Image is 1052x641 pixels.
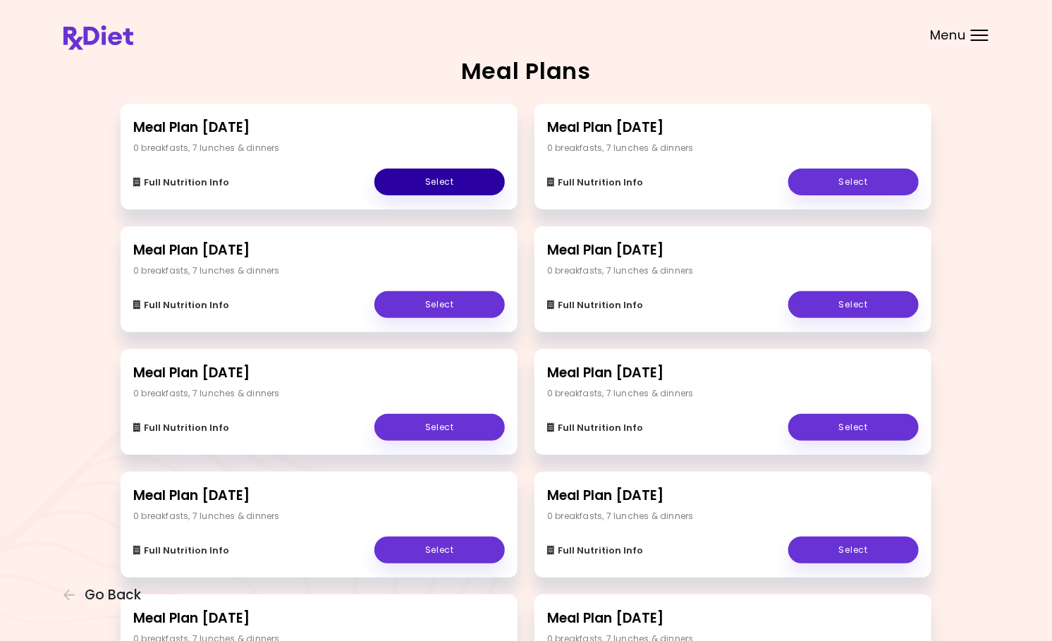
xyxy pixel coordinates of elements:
div: 0 breakfasts , 7 lunches & dinners [133,264,280,277]
div: 0 breakfasts , 7 lunches & dinners [133,387,280,400]
h2: Meal Plan [DATE] [547,609,919,629]
div: 0 breakfasts , 7 lunches & dinners [547,264,694,277]
h2: Meal Plan [DATE] [133,118,505,138]
div: 0 breakfasts , 7 lunches & dinners [133,510,280,523]
button: Full Nutrition Info - Meal Plan 7/28/2025 [133,297,229,314]
span: Go Back [85,587,141,603]
span: Full Nutrition Info [558,300,643,311]
h2: Meal Plan [DATE] [547,363,919,384]
span: Full Nutrition Info [144,422,229,434]
button: Go Back [63,587,148,603]
div: 0 breakfasts , 7 lunches & dinners [547,142,694,154]
h2: Meal Plan [DATE] [133,609,505,629]
span: Full Nutrition Info [558,177,643,188]
a: Select - Meal Plan 7/21/2025 [788,291,919,318]
button: Full Nutrition Info - Meal Plan 8/13/2025 [133,174,229,191]
h2: Meal Plan [DATE] [133,240,505,261]
button: Full Nutrition Info - Meal Plan 6/27/2025 [133,542,229,559]
div: 0 breakfasts , 7 lunches & dinners [547,510,694,523]
button: Full Nutrition Info - Meal Plan 7/14/2025 [133,420,229,437]
button: Full Nutrition Info - Meal Plan 8/6/2025 [547,174,643,191]
a: Select - Meal Plan 8/6/2025 [788,169,919,195]
h2: Meal Plan [DATE] [547,118,919,138]
a: Select - Meal Plan 6/27/2025 [374,537,505,563]
span: Full Nutrition Info [558,545,643,556]
button: Full Nutrition Info - Meal Plan 7/21/2025 [547,297,643,314]
span: Full Nutrition Info [144,177,229,188]
button: Full Nutrition Info - Meal Plan 6/19/2025 [547,542,643,559]
h2: Meal Plan [DATE] [133,363,505,384]
a: Select - Meal Plan 8/13/2025 [374,169,505,195]
div: 0 breakfasts , 7 lunches & dinners [133,142,280,154]
img: RxDiet [63,25,133,50]
a: Select - Meal Plan 6/19/2025 [788,537,919,563]
span: Full Nutrition Info [144,545,229,556]
h2: Meal Plan [DATE] [547,486,919,506]
a: Select - Meal Plan 7/14/2025 [374,414,505,441]
span: Full Nutrition Info [144,300,229,311]
h2: Meal Plans [461,60,591,83]
a: Select - Meal Plan 7/5/2025 [788,414,919,441]
h2: Meal Plan [DATE] [133,486,505,506]
h2: Meal Plan [DATE] [547,240,919,261]
div: 0 breakfasts , 7 lunches & dinners [547,387,694,400]
a: Select - Meal Plan 7/28/2025 [374,291,505,318]
span: Menu [930,29,966,42]
span: Full Nutrition Info [558,422,643,434]
button: Full Nutrition Info - Meal Plan 7/5/2025 [547,420,643,437]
